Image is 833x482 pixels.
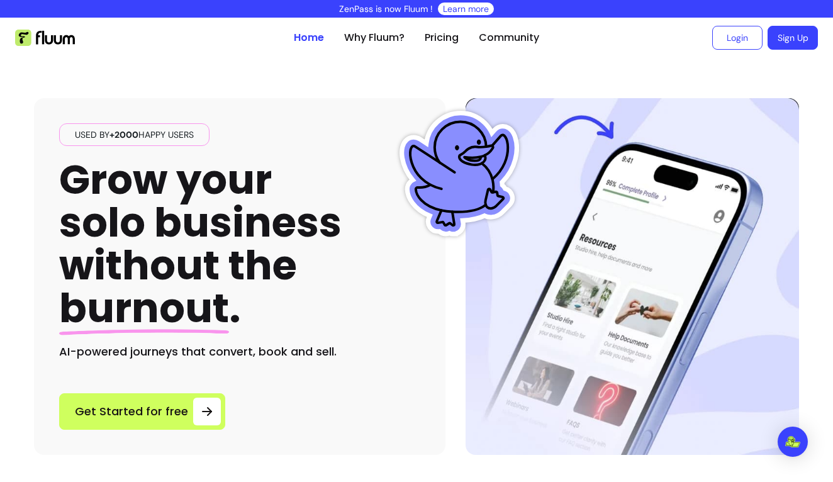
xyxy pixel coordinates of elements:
[15,30,75,46] img: Fluum Logo
[768,26,818,50] a: Sign Up
[59,159,342,330] h1: Grow your solo business without the .
[75,403,188,420] span: Get Started for free
[396,111,522,237] img: Fluum Duck sticker
[425,30,459,45] a: Pricing
[778,427,808,457] div: Open Intercom Messenger
[294,30,324,45] a: Home
[59,343,420,361] h2: AI-powered journeys that convert, book and sell.
[344,30,405,45] a: Why Fluum?
[712,26,763,50] a: Login
[109,129,138,140] span: +2000
[59,393,225,430] a: Get Started for free
[479,30,539,45] a: Community
[466,98,799,455] img: Hero
[443,3,489,15] a: Learn more
[70,128,199,141] span: Used by happy users
[59,280,229,336] span: burnout
[339,3,433,15] p: ZenPass is now Fluum !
